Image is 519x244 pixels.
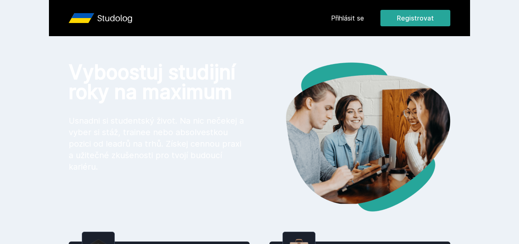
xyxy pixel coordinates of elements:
[331,13,364,23] a: Přihlásit se
[380,10,450,26] button: Registrovat
[69,62,246,102] h1: Vyboostuj studijní roky na maximum
[69,115,246,173] p: Usnadni si studentský život. Na nic nečekej a vyber si stáž, trainee nebo absolvestkou pozici od ...
[259,62,450,212] img: hero.png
